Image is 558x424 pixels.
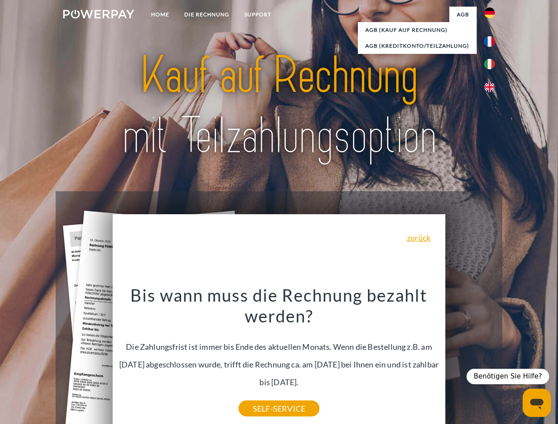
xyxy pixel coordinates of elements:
[358,38,477,54] a: AGB (Kreditkonto/Teilzahlung)
[467,369,549,384] div: Benötigen Sie Hilfe?
[484,8,495,18] img: de
[118,284,440,409] div: Die Zahlungsfrist ist immer bis Ende des aktuellen Monats. Wenn die Bestellung z.B. am [DATE] abg...
[484,36,495,47] img: fr
[523,389,551,417] iframe: Schaltfläche zum Öffnen des Messaging-Fensters; Konversation läuft
[63,10,134,19] img: logo-powerpay-white.svg
[144,7,177,23] a: Home
[84,42,474,169] img: title-powerpay_de.svg
[358,22,477,38] a: AGB (Kauf auf Rechnung)
[407,234,430,242] a: zurück
[484,82,495,92] img: en
[484,59,495,69] img: it
[237,7,279,23] a: SUPPORT
[239,401,319,416] a: SELF-SERVICE
[177,7,237,23] a: DIE RECHNUNG
[449,7,477,23] a: agb
[118,284,440,327] h3: Bis wann muss die Rechnung bezahlt werden?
